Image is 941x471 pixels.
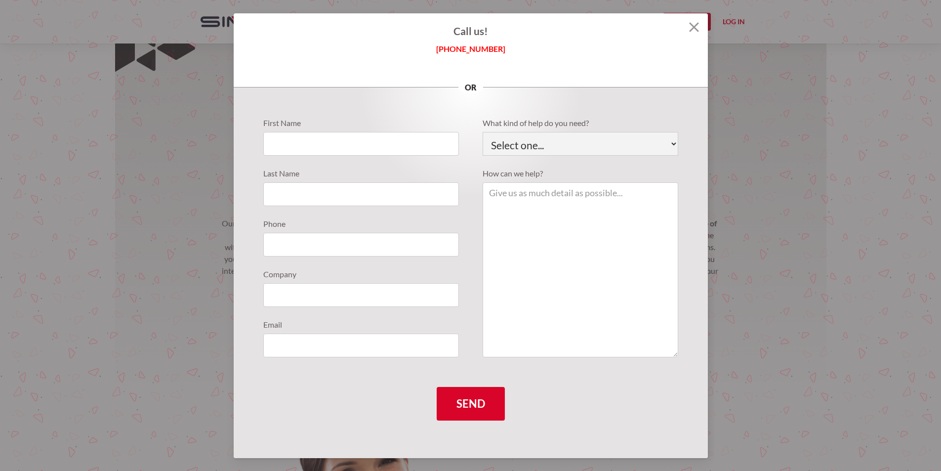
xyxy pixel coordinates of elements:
[263,117,459,129] label: First Name
[483,117,678,129] label: What kind of help do you need?
[263,319,459,331] label: Email
[263,218,459,230] label: Phone
[437,387,505,421] input: Send
[263,168,459,179] label: Last Name
[483,168,678,179] label: How can we help?
[234,25,708,37] h4: Call us!
[263,268,459,280] label: Company
[458,82,483,93] p: or
[263,117,678,421] form: Support Requests
[436,44,505,53] span: [PHONE_NUMBER]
